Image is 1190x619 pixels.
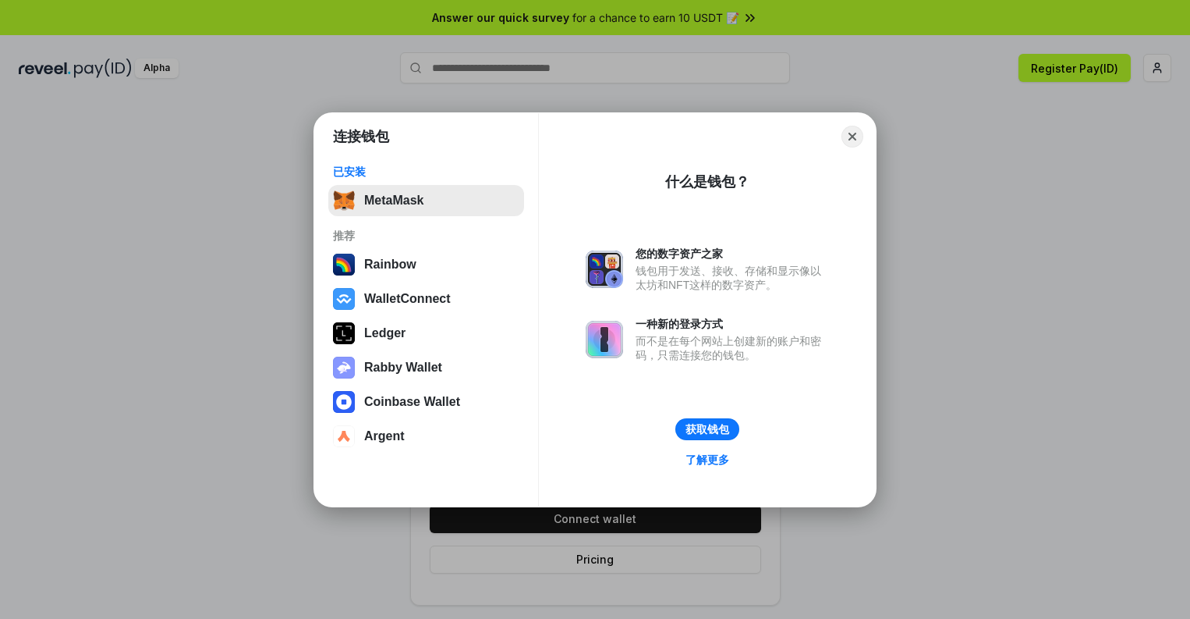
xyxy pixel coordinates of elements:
div: 钱包用于发送、接收、存储和显示像以太坊和NFT这样的数字资产。 [636,264,829,292]
div: 获取钱包 [685,422,729,436]
img: svg+xml,%3Csvg%20width%3D%2228%22%20height%3D%2228%22%20viewBox%3D%220%200%2028%2028%22%20fill%3D... [333,425,355,447]
div: Coinbase Wallet [364,395,460,409]
div: MetaMask [364,194,423,208]
button: Rabby Wallet [328,352,524,383]
div: 一种新的登录方式 [636,317,829,331]
div: 而不是在每个网站上创建新的账户和密码，只需连接您的钱包。 [636,334,829,362]
button: Rainbow [328,249,524,280]
div: 什么是钱包？ [665,173,749,191]
img: svg+xml,%3Csvg%20xmlns%3D%22http%3A%2F%2Fwww.w3.org%2F2000%2Fsvg%22%20width%3D%2228%22%20height%3... [333,322,355,344]
button: Close [841,126,863,148]
button: Ledger [328,318,524,349]
div: 推荐 [333,229,519,243]
div: WalletConnect [364,292,451,306]
img: svg+xml,%3Csvg%20width%3D%2228%22%20height%3D%2228%22%20viewBox%3D%220%200%2028%2028%22%20fill%3D... [333,288,355,310]
h1: 连接钱包 [333,127,389,146]
img: svg+xml,%3Csvg%20xmlns%3D%22http%3A%2F%2Fwww.w3.org%2F2000%2Fsvg%22%20fill%3D%22none%22%20viewBox... [586,321,623,358]
div: Rainbow [364,258,416,272]
img: svg+xml,%3Csvg%20width%3D%22120%22%20height%3D%22120%22%20viewBox%3D%220%200%20120%20120%22%20fil... [333,254,355,276]
div: 已安装 [333,165,519,179]
img: svg+xml,%3Csvg%20xmlns%3D%22http%3A%2F%2Fwww.w3.org%2F2000%2Fsvg%22%20fill%3D%22none%22%20viewBox... [333,357,355,379]
a: 了解更多 [676,450,738,470]
div: 您的数字资产之家 [636,247,829,261]
img: svg+xml,%3Csvg%20xmlns%3D%22http%3A%2F%2Fwww.w3.org%2F2000%2Fsvg%22%20fill%3D%22none%22%20viewBox... [586,251,623,288]
div: 了解更多 [685,453,729,467]
div: Argent [364,429,405,443]
button: WalletConnect [328,283,524,315]
button: Argent [328,421,524,452]
button: 获取钱包 [675,418,739,440]
img: svg+xml,%3Csvg%20fill%3D%22none%22%20height%3D%2233%22%20viewBox%3D%220%200%2035%2033%22%20width%... [333,190,355,212]
div: Ledger [364,326,406,340]
img: svg+xml,%3Csvg%20width%3D%2228%22%20height%3D%2228%22%20viewBox%3D%220%200%2028%2028%22%20fill%3D... [333,391,355,413]
button: Coinbase Wallet [328,386,524,418]
button: MetaMask [328,185,524,216]
div: Rabby Wallet [364,361,442,375]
